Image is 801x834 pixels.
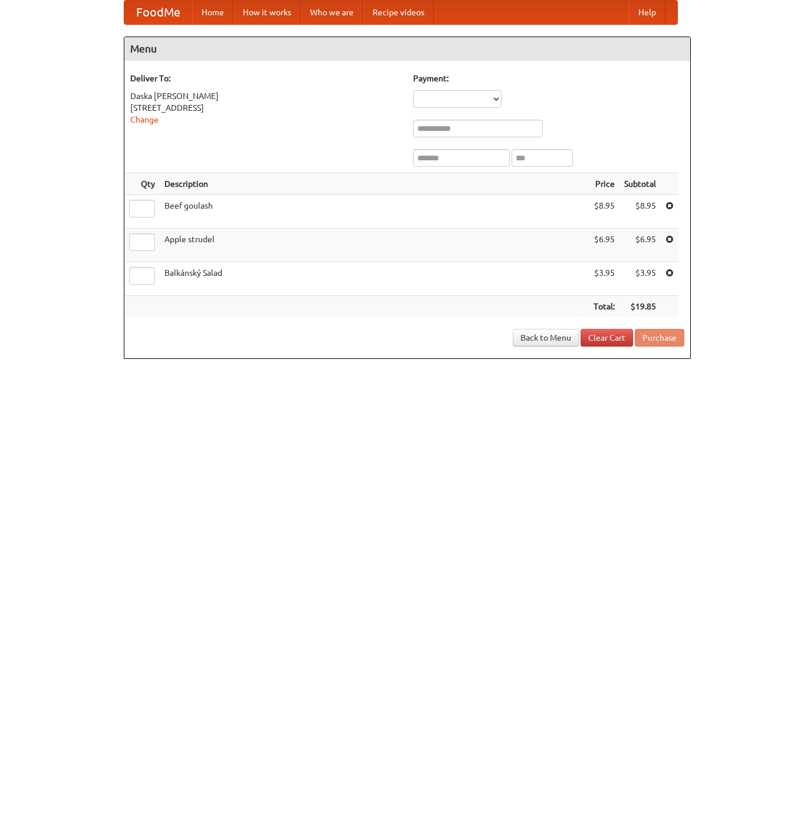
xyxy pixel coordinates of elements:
[589,173,619,195] th: Price
[619,296,661,318] th: $19.85
[619,262,661,296] td: $3.95
[130,115,159,124] a: Change
[589,195,619,229] td: $8.95
[619,173,661,195] th: Subtotal
[233,1,301,24] a: How it works
[589,229,619,262] td: $6.95
[301,1,363,24] a: Who we are
[363,1,434,24] a: Recipe videos
[581,329,633,347] a: Clear Cart
[160,229,589,262] td: Apple strudel
[589,296,619,318] th: Total:
[130,102,401,114] div: [STREET_ADDRESS]
[513,329,579,347] a: Back to Menu
[160,173,589,195] th: Description
[192,1,233,24] a: Home
[124,1,192,24] a: FoodMe
[130,72,401,84] h5: Deliver To:
[160,262,589,296] td: Balkánský Salad
[160,195,589,229] td: Beef goulash
[635,329,684,347] button: Purchase
[619,229,661,262] td: $6.95
[629,1,665,24] a: Help
[619,195,661,229] td: $8.95
[589,262,619,296] td: $3.95
[124,37,690,61] h4: Menu
[130,90,401,102] div: Daska [PERSON_NAME]
[124,173,160,195] th: Qty
[413,72,684,84] h5: Payment:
